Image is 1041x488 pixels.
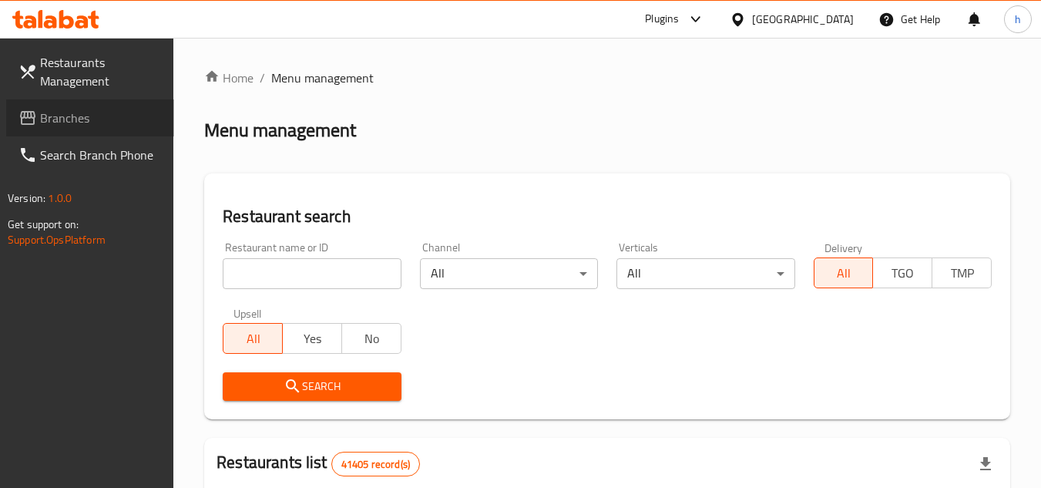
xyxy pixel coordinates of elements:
[40,53,162,90] span: Restaurants Management
[223,323,283,354] button: All
[204,118,356,143] h2: Menu management
[939,262,986,284] span: TMP
[233,308,262,318] label: Upsell
[204,69,1010,87] nav: breadcrumb
[967,446,1004,483] div: Export file
[752,11,854,28] div: [GEOGRAPHIC_DATA]
[204,69,254,87] a: Home
[331,452,420,476] div: Total records count
[271,69,374,87] span: Menu management
[645,10,679,29] div: Plugins
[872,257,932,288] button: TGO
[223,372,401,401] button: Search
[289,328,336,350] span: Yes
[282,323,342,354] button: Yes
[616,258,794,289] div: All
[217,451,420,476] h2: Restaurants list
[814,257,874,288] button: All
[824,242,863,253] label: Delivery
[8,230,106,250] a: Support.OpsPlatform
[230,328,277,350] span: All
[348,328,395,350] span: No
[332,457,419,472] span: 41405 record(s)
[260,69,265,87] li: /
[40,109,162,127] span: Branches
[6,99,174,136] a: Branches
[40,146,162,164] span: Search Branch Phone
[1015,11,1021,28] span: h
[821,262,868,284] span: All
[223,258,401,289] input: Search for restaurant name or ID..
[879,262,926,284] span: TGO
[6,136,174,173] a: Search Branch Phone
[235,377,388,396] span: Search
[420,258,598,289] div: All
[6,44,174,99] a: Restaurants Management
[8,214,79,234] span: Get support on:
[48,188,72,208] span: 1.0.0
[341,323,401,354] button: No
[8,188,45,208] span: Version:
[223,205,992,228] h2: Restaurant search
[932,257,992,288] button: TMP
